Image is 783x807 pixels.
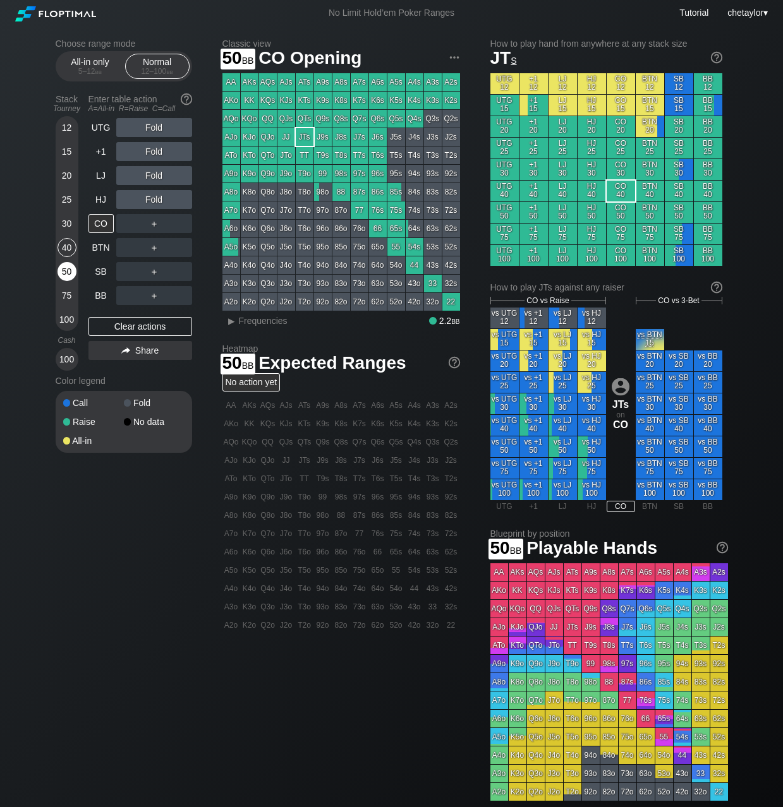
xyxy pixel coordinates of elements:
div: CO 50 [607,202,635,223]
div: 76o [351,220,368,237]
div: Q2o [259,293,277,311]
div: Q8o [259,183,277,201]
div: 62o [369,293,387,311]
span: bb [95,67,102,76]
div: 12 [58,118,76,137]
div: 72o [351,293,368,311]
div: +1 15 [519,95,548,116]
div: Q7o [259,201,277,219]
div: All-in [63,436,124,445]
div: A9o [222,165,240,182]
div: T8o [296,183,313,201]
div: 77 [351,201,368,219]
div: 95s [387,165,405,182]
div: CO 30 [607,159,635,180]
div: Q4o [259,256,277,274]
div: KJo [241,128,258,146]
div: A2s [442,73,460,91]
div: BB 100 [694,245,722,266]
div: AQs [259,73,277,91]
div: QQ [259,110,277,128]
div: T8s [332,146,350,164]
div: Q9o [259,165,277,182]
div: T3s [424,146,442,164]
div: SB 20 [665,116,693,137]
div: LJ 75 [549,224,577,244]
div: BB 40 [694,181,722,201]
div: 12 – 100 [131,67,184,76]
div: QJo [259,128,277,146]
div: ＋ [116,214,192,233]
div: K3s [424,92,442,109]
div: 82s [442,183,460,201]
div: Enter table action [88,89,192,118]
div: A5s [387,73,405,91]
div: K2o [241,293,258,311]
div: K3o [241,275,258,292]
div: Q8s [332,110,350,128]
div: Q3s [424,110,442,128]
img: help.32db89a4.svg [710,280,724,294]
div: 96o [314,220,332,237]
div: HJ 30 [578,159,606,180]
div: CO 25 [607,138,635,158]
div: A9s [314,73,332,91]
div: UTG 100 [490,245,519,266]
div: 64o [369,256,387,274]
div: Fold [116,166,192,185]
div: LJ 40 [549,181,577,201]
div: 75 [58,286,76,305]
div: T7o [296,201,313,219]
div: UTG 15 [490,95,519,116]
span: CO Opening [257,49,363,69]
div: UTG 20 [490,116,519,137]
div: LJ 25 [549,138,577,158]
div: BTN 75 [636,224,664,244]
div: K9o [241,165,258,182]
div: J2o [277,293,295,311]
div: BB 50 [694,202,722,223]
div: 32s [442,275,460,292]
div: 100 [58,310,76,329]
div: T7s [351,146,368,164]
div: 54o [387,256,405,274]
div: +1 100 [519,245,548,266]
div: 53s [424,238,442,256]
div: Q9s [314,110,332,128]
div: J9o [277,165,295,182]
div: AJs [277,73,295,91]
div: K5s [387,92,405,109]
div: LJ 15 [549,95,577,116]
span: 50 [221,49,256,69]
div: KQs [259,92,277,109]
div: BTN 50 [636,202,664,223]
div: HJ 25 [578,138,606,158]
span: JT [490,48,517,68]
div: J6s [369,128,387,146]
div: BTN [88,238,114,257]
img: help.32db89a4.svg [715,541,729,554]
div: BB 20 [694,116,722,137]
div: 72s [442,201,460,219]
div: +1 75 [519,224,548,244]
div: 98s [332,165,350,182]
div: 85s [387,183,405,201]
div: 93o [314,275,332,292]
div: 64s [406,220,423,237]
a: Tutorial [679,8,708,18]
div: CO 40 [607,181,635,201]
div: Call [63,398,124,407]
img: ellipsis.fd386fe8.svg [447,51,461,64]
h2: Choose range mode [56,39,192,49]
div: 73s [424,201,442,219]
div: 94o [314,256,332,274]
div: BTN 12 [636,73,664,94]
div: ＋ [116,262,192,281]
div: UTG 75 [490,224,519,244]
div: CO [88,214,114,233]
div: LJ 12 [549,73,577,94]
div: 5 – 12 [64,67,117,76]
div: 100 [58,350,76,369]
div: Tourney [51,104,83,113]
div: +1 [88,142,114,161]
